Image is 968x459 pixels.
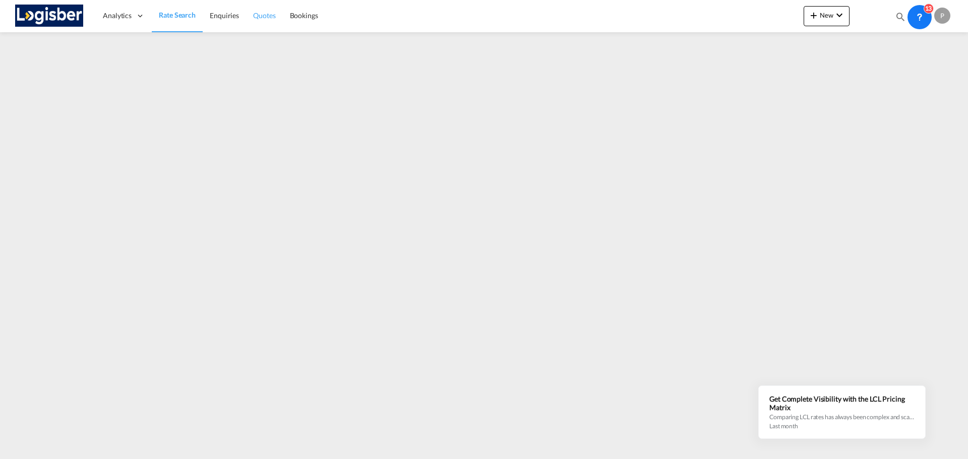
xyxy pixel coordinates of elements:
[895,11,906,26] div: icon-magnify
[15,5,83,27] img: d7a75e507efd11eebffa5922d020a472.png
[159,11,196,19] span: Rate Search
[210,11,239,20] span: Enquiries
[895,11,906,22] md-icon: icon-magnify
[290,11,318,20] span: Bookings
[833,9,845,21] md-icon: icon-chevron-down
[253,11,275,20] span: Quotes
[804,6,850,26] button: icon-plus 400-fgNewicon-chevron-down
[934,8,950,24] div: P
[103,11,132,21] span: Analytics
[808,9,820,21] md-icon: icon-plus 400-fg
[808,11,845,19] span: New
